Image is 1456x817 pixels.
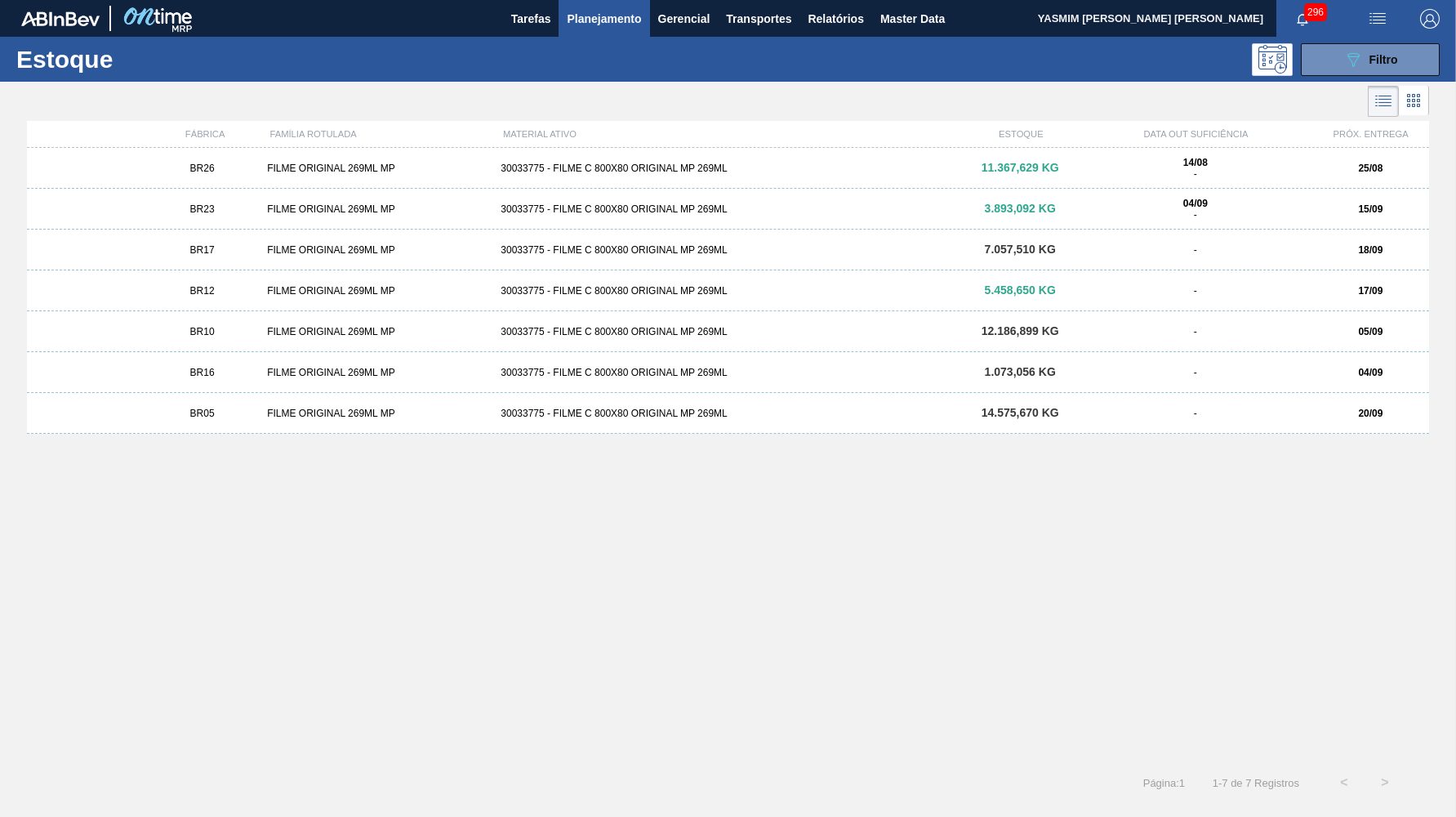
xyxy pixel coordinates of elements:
[190,326,215,337] span: BR10
[260,203,494,215] div: FILME ORIGINAL 269ML MP
[1194,168,1197,180] span: -
[1183,198,1208,209] strong: 04/09
[190,408,215,419] span: BR05
[1194,285,1197,297] span: -
[264,129,496,139] div: FAMÍLIA ROTULADA
[494,408,961,419] div: 30033775 - FILME C 800X80 ORIGINAL MP 269ML
[1358,326,1383,337] strong: 05/09
[1209,777,1299,789] span: 1 - 7 de 7 Registros
[726,9,791,29] span: Transportes
[21,11,100,26] img: TNhmsLtSVTkK8tSr43FrP2fwEKptu5GPRR3wAAAABJRU5ErkJggg==
[985,365,1056,378] span: 1.073,056 KG
[511,9,551,29] span: Tarefas
[1358,203,1383,215] strong: 15/09
[190,285,215,297] span: BR12
[1399,86,1429,117] div: Visão em Cards
[260,163,494,174] div: FILME ORIGINAL 269ML MP
[1358,244,1383,256] strong: 18/09
[260,326,494,337] div: FILME ORIGINAL 269ML MP
[260,367,494,378] div: FILME ORIGINAL 269ML MP
[567,9,641,29] span: Planejamento
[1143,777,1185,789] span: Página : 1
[190,367,215,378] span: BR16
[1420,9,1440,29] img: Logout
[496,129,963,139] div: MATERIAL ATIVO
[1183,157,1208,168] strong: 14/08
[190,163,215,174] span: BR26
[1358,163,1383,174] strong: 25/08
[1358,367,1383,378] strong: 04/09
[1369,53,1398,66] span: Filtro
[982,324,1059,337] span: 12.186,899 KG
[1368,86,1399,117] div: Visão em Lista
[1301,43,1440,76] button: Filtro
[147,129,264,139] div: FÁBRICA
[1324,762,1365,803] button: <
[1358,408,1383,419] strong: 20/09
[1276,7,1329,30] button: Notificações
[16,50,257,69] h1: Estoque
[658,9,710,29] span: Gerencial
[494,244,961,256] div: 30033775 - FILME C 800X80 ORIGINAL MP 269ML
[985,243,1056,256] span: 7.057,510 KG
[260,285,494,297] div: FILME ORIGINAL 269ML MP
[1304,3,1327,21] span: 296
[982,161,1059,174] span: 11.367,629 KG
[1358,285,1383,297] strong: 17/09
[190,244,215,256] span: BR17
[985,202,1056,215] span: 3.893,092 KG
[1368,9,1387,29] img: userActions
[808,9,863,29] span: Relatórios
[494,326,961,337] div: 30033775 - FILME C 800X80 ORIGINAL MP 269ML
[190,203,215,215] span: BR23
[982,406,1059,419] span: 14.575,670 KG
[260,408,494,419] div: FILME ORIGINAL 269ML MP
[1194,244,1197,256] span: -
[494,367,961,378] div: 30033775 - FILME C 800X80 ORIGINAL MP 269ML
[1194,367,1197,378] span: -
[880,9,945,29] span: Master Data
[963,129,1080,139] div: ESTOQUE
[985,283,1056,297] span: 5.458,650 KG
[1312,129,1429,139] div: PRÓX. ENTREGA
[1194,408,1197,419] span: -
[1365,762,1405,803] button: >
[494,285,961,297] div: 30033775 - FILME C 800X80 ORIGINAL MP 269ML
[1194,209,1197,221] span: -
[1194,326,1197,337] span: -
[494,163,961,174] div: 30033775 - FILME C 800X80 ORIGINAL MP 269ML
[494,203,961,215] div: 30033775 - FILME C 800X80 ORIGINAL MP 269ML
[1252,43,1293,76] div: Pogramando: nenhum usuário selecionado
[260,244,494,256] div: FILME ORIGINAL 269ML MP
[1080,129,1312,139] div: DATA OUT SUFICIÊNCIA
